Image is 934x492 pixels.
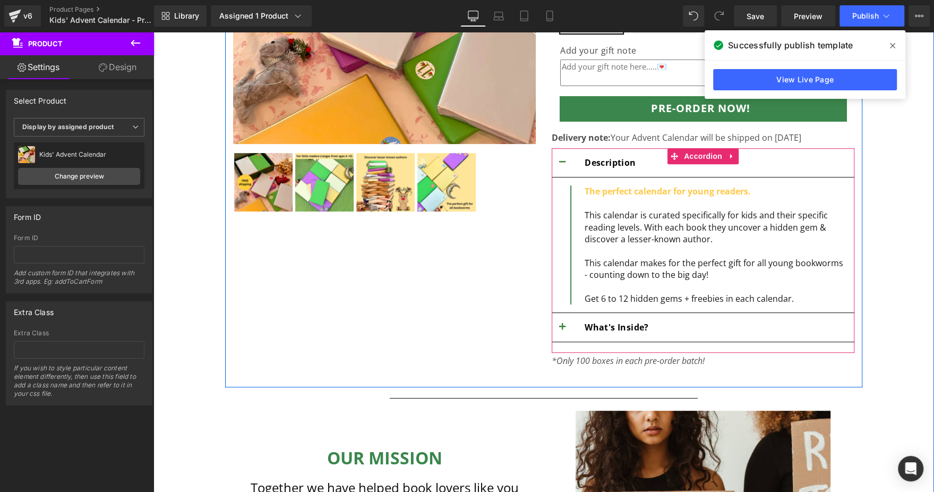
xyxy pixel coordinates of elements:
a: Tablet [511,5,537,27]
span: This calendar makes for the perfect gift for all young bookworms - counting down to the big day! [431,225,690,249]
button: Publish [839,5,904,27]
button: Undo [683,5,704,27]
span: Library [174,11,199,21]
a: Change preview [18,168,140,185]
div: Extra Class [14,329,144,337]
span: This calendar is curated specifically for kids and their specific reading levels. With each book ... [431,177,674,213]
a: Product Pages [49,5,172,14]
div: Extra Class [14,302,54,317]
div: If you wish to style particular content element differently, then use this field to add a class n... [14,364,144,405]
img: pImage [18,146,35,163]
a: Desktop [460,5,486,27]
span: Successfully publish template [728,39,853,52]
div: Select Product [14,90,67,105]
button: More [909,5,930,27]
button: Pre-order now! [406,64,693,89]
span: Accordion [528,116,571,132]
strong: Delivery note: [398,100,457,112]
span: Description [431,125,482,137]
div: Add custom form ID that integrates with 3rd apps. Eg: addToCartForm [14,269,144,293]
span: Preview [794,11,822,22]
button: Redo [708,5,730,27]
span: Kids' Advent Calendar - Product Page [DATE] [49,16,151,24]
span: Save [747,11,764,22]
p: Your Advent Calendar will be shipped on [DATE] [398,100,701,112]
a: Expand / Collapse [571,116,585,132]
a: Design [79,55,156,79]
img: Kids' Advent Calendar [203,121,261,180]
div: Kids' Advent Calendar [39,151,140,158]
p: Together we have helped book lovers like you discover over [72,447,390,480]
img: Kids' Advent Calendar [81,121,139,180]
div: v6 [21,9,35,23]
i: *Only 100 boxes in each pre-order batch! [398,323,551,335]
a: Mobile [537,5,562,27]
a: View Live Page [713,69,897,90]
a: Laptop [486,5,511,27]
div: Assigned 1 Product [219,11,303,21]
img: Kids' Advent Calendar [142,121,200,180]
b: Display by assigned product [22,123,114,131]
p: Add your gift note [407,12,692,25]
img: Kids' Advent Calendar [264,121,322,180]
div: Form ID [14,234,144,242]
h2: Our Mission [72,416,390,436]
b: The perfect calendar for young readers. [431,154,597,165]
a: v6 [4,5,41,27]
div: Open Intercom Messenger [898,456,923,481]
a: New Library [154,5,207,27]
span: Get 6 to 12 hidden gems + freebies in each calendar. [431,261,640,273]
b: What's Inside? [431,290,495,301]
a: Preview [781,5,835,27]
span: Product [28,39,63,48]
span: Publish [852,12,879,20]
div: Form ID [14,207,41,222]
